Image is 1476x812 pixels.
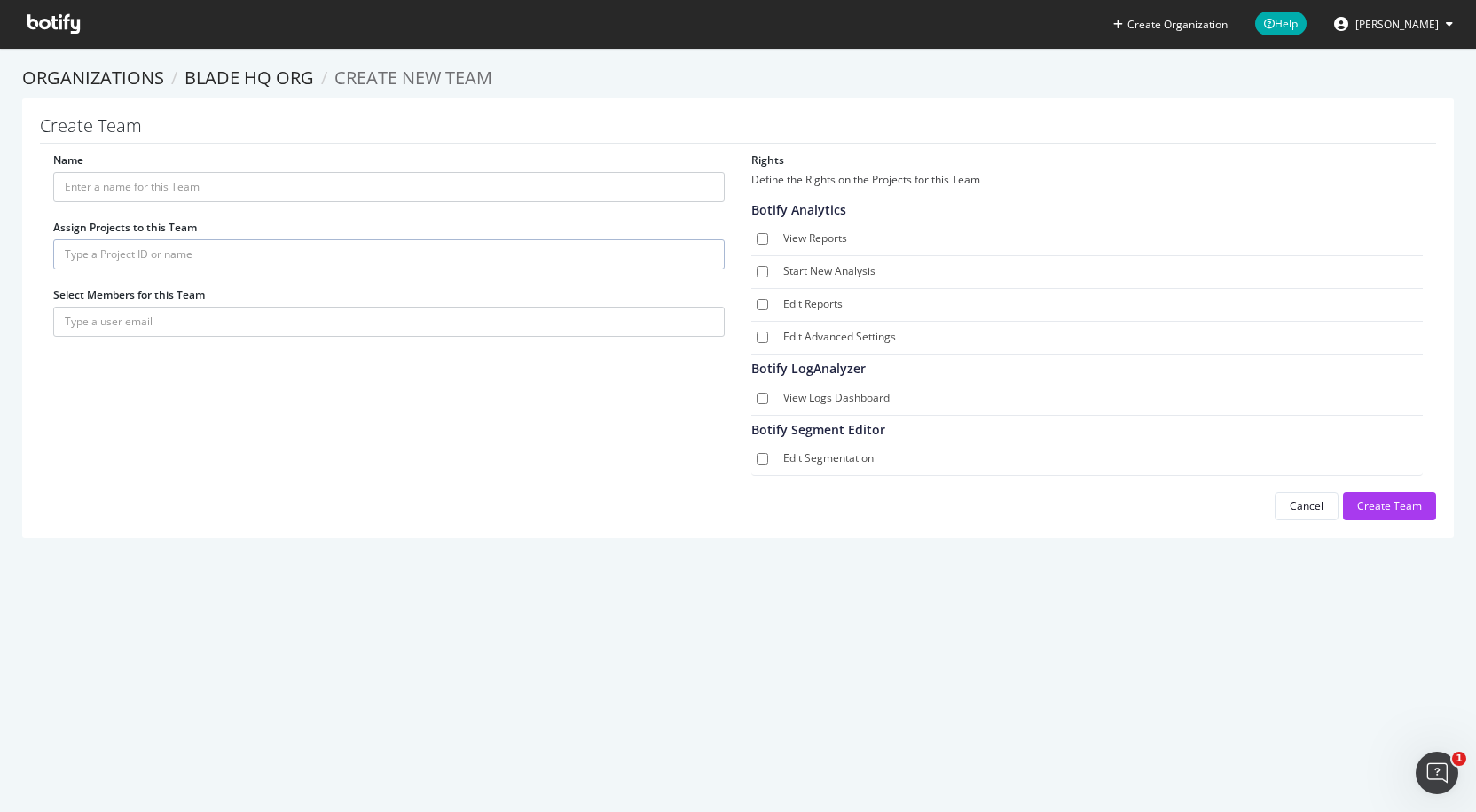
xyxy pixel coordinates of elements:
[751,152,784,168] label: Rights
[757,453,768,465] input: Edit Segmentation
[757,266,768,277] input: Start New Analysis
[22,66,164,90] a: Organizations
[1275,492,1339,520] button: Cancel
[783,450,1416,468] label: Edit Segmentation
[757,393,768,404] input: View Logs Dashboard
[53,287,205,302] label: Select Members for this Team
[783,329,1416,347] label: Edit Advanced Settings
[1355,17,1439,32] span: Jesse Hunsaker
[751,172,1423,187] p: Define the Rights on the Projects for this Team
[22,66,1454,91] ol: breadcrumbs
[1416,752,1458,794] iframe: Intercom live chat
[783,263,1416,281] label: Start New Analysis
[757,332,768,343] input: Edit Advanced Settings
[751,423,1416,436] h4: Botify Segment Editor
[53,220,197,235] label: Assign Projects to this Team
[53,152,83,168] label: Name
[1275,498,1339,513] a: Cancel
[1112,16,1229,33] button: Create Organization
[751,362,1416,375] h4: Botify LogAnalyzer
[53,307,725,337] input: Type a user email
[1343,492,1436,520] button: Create Team
[334,66,492,90] span: Create new Team
[751,203,1416,216] h4: Botify Analytics
[1320,10,1467,38] button: [PERSON_NAME]
[53,172,725,202] input: Enter a name for this Team
[184,66,314,90] a: Blade HQ org
[757,299,768,310] input: Edit Reports
[1357,498,1422,513] div: Create Team
[1255,12,1307,35] span: Help
[53,239,725,269] input: Type a Project ID or name
[1452,752,1466,766] span: 1
[757,233,768,245] input: View Reports
[783,230,1416,248] label: View Reports
[783,296,1416,314] label: Edit Reports
[40,116,1436,144] h1: Create Team
[1290,498,1323,513] div: Cancel
[783,390,1416,408] label: View Logs Dashboard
